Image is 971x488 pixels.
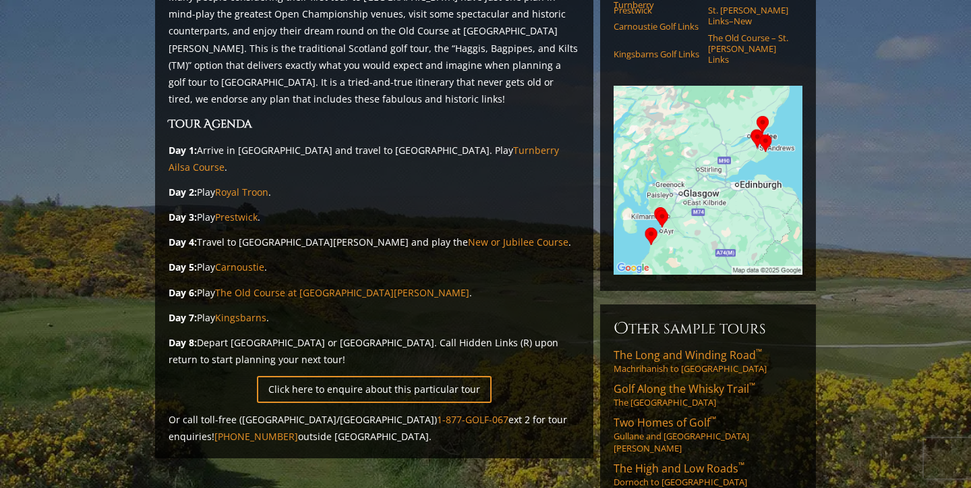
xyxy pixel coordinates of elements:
strong: Day 2: [169,186,197,198]
strong: Day 6: [169,286,197,299]
p: Play . [169,209,580,225]
a: Prestwick [215,211,258,223]
span: Golf Along the Whisky Trail [614,381,755,396]
a: Carnoustie Golf Links [614,21,699,32]
a: Prestwick [614,5,699,16]
strong: Day 1: [169,144,197,157]
a: [PHONE_NUMBER] [214,430,298,443]
strong: Day 5: [169,261,197,273]
p: Arrive in [GEOGRAPHIC_DATA] and travel to [GEOGRAPHIC_DATA]. Play . [169,142,580,175]
a: The Old Course at [GEOGRAPHIC_DATA][PERSON_NAME] [215,286,469,299]
span: The High and Low Roads [614,461,744,476]
a: Kingsbarns Golf Links [614,49,699,59]
strong: Day 7: [169,311,197,324]
sup: ™ [749,380,755,391]
p: Travel to [GEOGRAPHIC_DATA][PERSON_NAME] and play the . [169,234,580,250]
p: Play . [169,259,580,275]
p: Depart [GEOGRAPHIC_DATA] or [GEOGRAPHIC_DATA]. Call Hidden Links (R) upon return to start plannin... [169,334,580,368]
span: The Long and Winding Road [614,348,762,362]
strong: Day 3: [169,211,197,223]
a: The Old Course – St. [PERSON_NAME] Links [708,32,794,65]
p: Play . [169,284,580,301]
sup: ™ [710,414,716,425]
h6: Other Sample Tours [614,318,802,340]
a: St. [PERSON_NAME] Links–New [708,5,794,27]
a: Two Homes of Golf™Gullane and [GEOGRAPHIC_DATA][PERSON_NAME] [614,415,802,454]
a: The Long and Winding Road™Machrihanish to [GEOGRAPHIC_DATA] [614,348,802,375]
p: Or call toll-free ([GEOGRAPHIC_DATA]/[GEOGRAPHIC_DATA]) ext 2 for tour enquiries! outside [GEOGRA... [169,411,580,445]
p: Play . [169,184,580,200]
sup: ™ [756,346,762,358]
strong: Day 8: [169,336,197,349]
a: Turnberry Ailsa Course [169,144,559,173]
a: Carnoustie [215,261,264,273]
span: Two Homes of Golf [614,415,716,430]
a: Kingsbarns [215,311,266,324]
a: Royal Troon [215,186,268,198]
p: Play . [169,309,580,326]
a: New or Jubilee Course [468,236,568,248]
a: 1-877-GOLF-067 [437,413,508,426]
a: Click here to enquire about this particular tour [257,376,492,402]
a: Golf Along the Whisky Trail™The [GEOGRAPHIC_DATA] [614,381,802,408]
sup: ™ [738,460,744,471]
strong: Day 4: [169,236,197,248]
img: Google Map of Tour Courses [614,86,802,275]
h3: Tour Agenda [169,115,580,133]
